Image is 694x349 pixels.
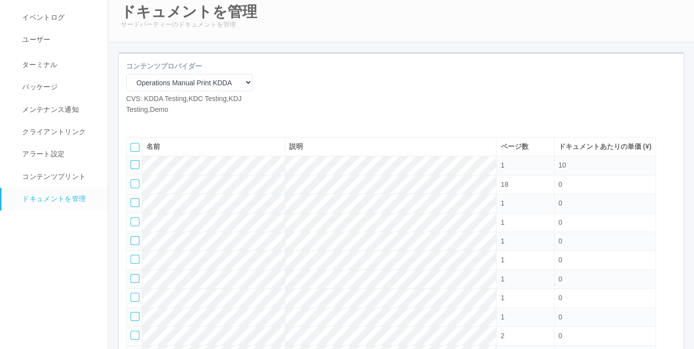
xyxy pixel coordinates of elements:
[559,275,562,283] span: 0
[121,20,682,30] p: サードパーティーのドキュメントを管理
[20,128,86,136] span: クライアントリンク
[500,332,504,340] span: 2
[1,166,117,188] a: コンテンツプリント
[500,161,504,169] span: 1
[559,256,562,264] span: 0
[289,141,492,152] div: 説明
[1,6,117,29] a: イベントログ
[559,161,566,169] span: 10
[1,51,117,76] a: ターミナル
[1,143,117,165] a: アラート設定
[1,76,117,98] a: パッケージ
[559,180,562,188] span: 0
[1,29,117,51] a: ユーザー
[20,61,58,69] span: ターミナル
[1,188,117,210] a: ドキュメントを管理
[500,237,504,245] span: 1
[664,194,679,213] div: 最下部に移動
[20,13,65,21] span: イベントログ
[559,294,562,302] span: 0
[1,99,117,121] a: メンテナンス通知
[20,105,79,113] span: メンテナンス通知
[121,3,682,20] h2: ドキュメントを管理
[500,275,504,283] span: 1
[500,218,504,226] span: 1
[500,294,504,302] span: 1
[664,135,679,154] div: 最上部に移動
[559,237,562,245] span: 0
[500,141,550,152] div: ページ数
[559,313,562,321] span: 0
[664,154,679,174] div: 上に移動
[1,121,117,143] a: クライアントリンク
[559,332,562,340] span: 0
[559,199,562,207] span: 0
[664,174,679,194] div: 下に移動
[559,141,652,152] div: ドキュメントあたりの単価 (¥)
[500,199,504,207] span: 1
[500,256,504,264] span: 1
[20,150,65,158] span: アラート設定
[20,35,50,43] span: ユーザー
[559,218,562,226] span: 0
[500,180,508,188] span: 18
[500,313,504,321] span: 1
[20,83,58,91] span: パッケージ
[20,173,86,180] span: コンテンツプリント
[146,141,281,152] div: 名前
[126,95,241,113] span: CVS: KDDA Testing,KDC Testing,KDJ Testing,Demo
[20,195,86,203] span: ドキュメントを管理
[126,61,202,71] label: コンテンツプロバイダー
